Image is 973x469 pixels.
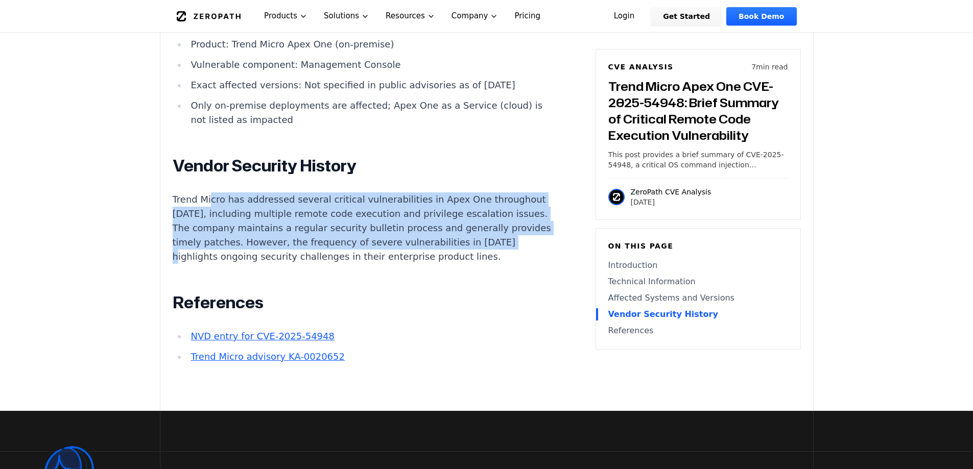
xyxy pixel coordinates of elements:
[608,276,788,288] a: Technical Information
[608,62,674,72] h6: CVE Analysis
[608,78,788,143] h3: Trend Micro Apex One CVE-2025-54948: Brief Summary of Critical Remote Code Execution Vulnerability
[651,7,722,26] a: Get Started
[608,150,788,170] p: This post provides a brief summary of CVE-2025-54948, a critical OS command injection vulnerabili...
[187,78,553,92] li: Exact affected versions: Not specified in public advisories as of [DATE]
[751,62,788,72] p: 7 min read
[173,292,553,313] h2: References
[187,98,553,127] li: Only on-premise deployments are affected; Apex One as a Service (cloud) is not listed as impacted
[608,241,788,251] h6: On this page
[631,187,711,197] p: ZeroPath CVE Analysis
[187,37,553,52] li: Product: Trend Micro Apex One (on-premise)
[191,331,334,341] a: NVD entry for CVE-2025-54948
[173,192,553,264] p: Trend Micro has addressed several critical vulnerabilities in Apex One throughout [DATE], includi...
[608,292,788,304] a: Affected Systems and Versions
[608,308,788,320] a: Vendor Security History
[602,7,647,26] a: Login
[187,58,553,72] li: Vulnerable component: Management Console
[173,156,553,176] h2: Vendor Security History
[191,351,345,362] a: Trend Micro advisory KA-0020652
[608,325,788,337] a: References
[608,259,788,271] a: Introduction
[631,197,711,207] p: [DATE]
[608,189,625,205] img: ZeroPath CVE Analysis
[726,7,796,26] a: Book Demo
